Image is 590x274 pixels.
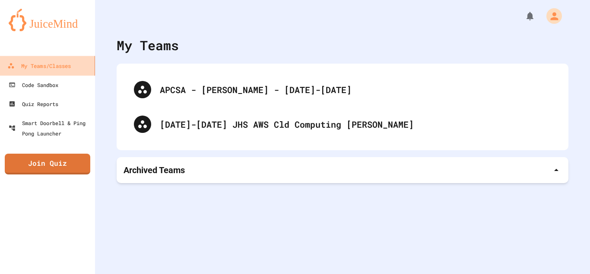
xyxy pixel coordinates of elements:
div: My Teams/Classes [7,61,71,71]
div: [DATE]-[DATE] JHS AWS Cld Computing [PERSON_NAME] [160,118,551,131]
div: APCSA - [PERSON_NAME] - [DATE]-[DATE] [125,72,560,107]
div: APCSA - [PERSON_NAME] - [DATE]-[DATE] [160,83,551,96]
a: Join Quiz [5,154,90,174]
div: My Notifications [509,9,537,23]
div: My Teams [117,35,179,55]
div: Quiz Reports [9,99,58,109]
iframe: chat widget [518,202,581,239]
div: My Account [537,6,564,26]
p: Archived Teams [124,164,185,176]
iframe: chat widget [554,239,581,265]
div: Smart Doorbell & Ping Pong Launcher [9,118,92,139]
div: Code Sandbox [9,80,58,90]
div: [DATE]-[DATE] JHS AWS Cld Computing [PERSON_NAME] [125,107,560,142]
img: logo-orange.svg [9,9,86,31]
